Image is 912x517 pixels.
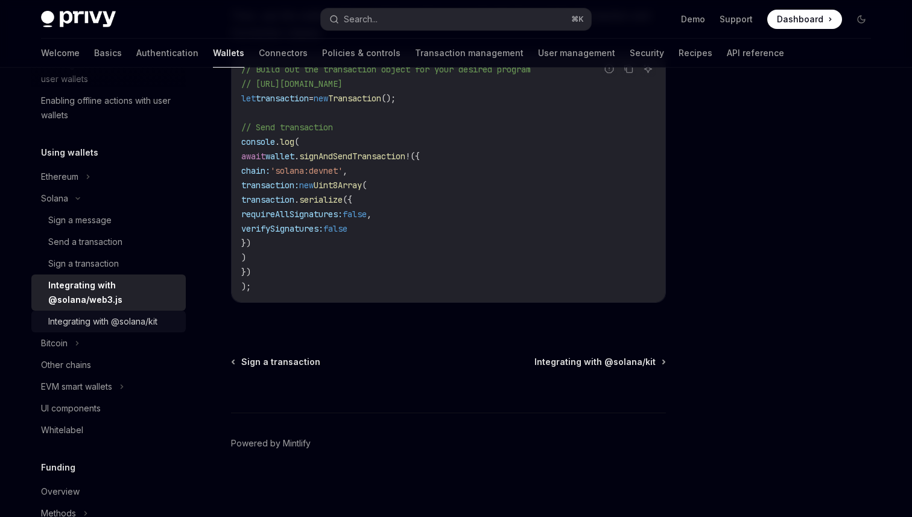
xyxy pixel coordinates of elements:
[136,39,198,68] a: Authentication
[367,209,372,220] span: ,
[343,209,367,220] span: false
[256,93,309,104] span: transaction
[265,151,294,162] span: wallet
[94,39,122,68] a: Basics
[280,136,294,147] span: log
[241,267,251,278] span: })
[241,194,294,205] span: transaction
[601,61,617,77] button: Report incorrect code
[727,39,784,68] a: API reference
[41,336,68,350] div: Bitcoin
[41,94,179,122] div: Enabling offline actions with user wallets
[31,354,186,376] a: Other chains
[41,460,75,475] h5: Funding
[241,281,251,292] span: );
[48,278,179,307] div: Integrating with @solana/web3.js
[31,481,186,503] a: Overview
[213,39,244,68] a: Wallets
[48,314,157,329] div: Integrating with @solana/kit
[679,39,712,68] a: Recipes
[362,180,367,191] span: (
[571,14,584,24] span: ⌘ K
[241,356,320,368] span: Sign a transaction
[309,93,314,104] span: =
[241,93,256,104] span: let
[31,376,186,398] button: EVM smart wallets
[31,274,186,311] a: Integrating with @solana/web3.js
[640,61,656,77] button: Ask AI
[321,8,591,30] button: Search...⌘K
[31,166,186,188] button: Ethereum
[48,256,119,271] div: Sign a transaction
[31,253,186,274] a: Sign a transaction
[410,151,420,162] span: ({
[538,39,615,68] a: User management
[534,356,665,368] a: Integrating with @solana/kit
[294,194,299,205] span: .
[31,311,186,332] a: Integrating with @solana/kit
[343,165,347,176] span: ,
[294,151,299,162] span: .
[41,170,78,184] div: Ethereum
[41,401,101,416] div: UI components
[241,238,251,249] span: })
[31,209,186,231] a: Sign a message
[41,358,91,372] div: Other chains
[232,356,320,368] a: Sign a transaction
[31,231,186,253] a: Send a transaction
[41,39,80,68] a: Welcome
[534,356,656,368] span: Integrating with @solana/kit
[241,78,343,89] span: // [URL][DOMAIN_NAME]
[299,180,314,191] span: new
[275,136,280,147] span: .
[241,136,275,147] span: console
[767,10,842,29] a: Dashboard
[231,437,311,449] a: Powered by Mintlify
[259,39,308,68] a: Connectors
[343,194,352,205] span: ({
[381,93,396,104] span: ();
[720,13,753,25] a: Support
[41,11,116,28] img: dark logo
[241,252,246,263] span: )
[270,165,343,176] span: 'solana:devnet'
[241,209,343,220] span: requireAllSignatures:
[41,484,80,499] div: Overview
[48,213,112,227] div: Sign a message
[630,39,664,68] a: Security
[323,223,347,234] span: false
[41,145,98,160] h5: Using wallets
[299,194,343,205] span: serialize
[241,151,265,162] span: await
[41,423,83,437] div: Whitelabel
[41,191,68,206] div: Solana
[31,90,186,126] a: Enabling offline actions with user wallets
[299,151,405,162] span: signAndSendTransaction
[405,151,410,162] span: !
[31,188,186,209] button: Solana
[241,122,333,133] span: // Send transaction
[852,10,871,29] button: Toggle dark mode
[241,223,323,234] span: verifySignatures:
[415,39,524,68] a: Transaction management
[294,136,299,147] span: (
[344,12,378,27] div: Search...
[31,332,186,354] button: Bitcoin
[241,165,270,176] span: chain:
[41,379,112,394] div: EVM smart wallets
[681,13,705,25] a: Demo
[328,93,381,104] span: Transaction
[241,180,299,191] span: transaction:
[777,13,823,25] span: Dashboard
[241,64,531,75] span: // Build out the transaction object for your desired program
[322,39,401,68] a: Policies & controls
[31,398,186,419] a: UI components
[314,180,362,191] span: Uint8Array
[621,61,636,77] button: Copy the contents from the code block
[314,93,328,104] span: new
[31,419,186,441] a: Whitelabel
[48,235,122,249] div: Send a transaction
